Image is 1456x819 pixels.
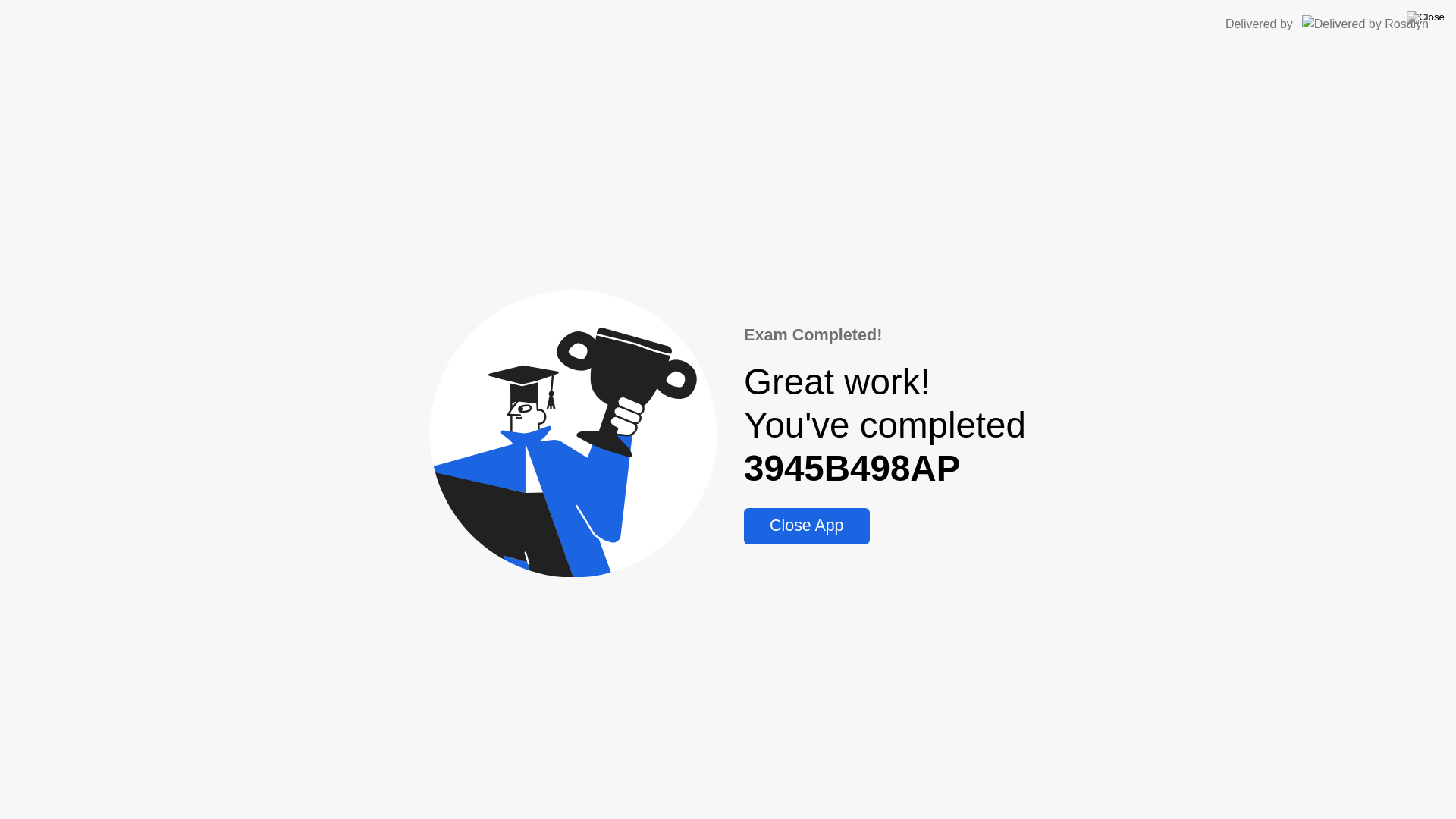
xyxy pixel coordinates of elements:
img: Delivered by Rosalyn [1302,15,1429,33]
div: Delivered by [1225,15,1293,33]
button: Close App [744,508,869,544]
div: Exam Completed! [744,323,1026,347]
div: Great work! You've completed [744,360,1026,490]
b: 3945B498AP [744,448,960,488]
div: Close App [748,516,864,535]
img: Close [1407,11,1445,24]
